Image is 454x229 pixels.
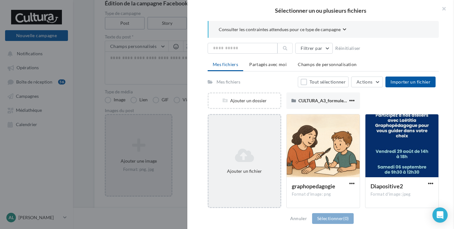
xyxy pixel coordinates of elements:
span: Partagés avec moi [249,62,287,67]
span: Champs de personnalisation [298,62,357,67]
div: Open Intercom Messenger [432,207,448,223]
span: Importer un fichier [391,79,431,84]
div: Format d'image: png [292,192,355,197]
button: Tout sélectionner [298,77,349,87]
button: Réinitialiser [333,44,363,52]
button: Actions [351,77,383,87]
span: Diapositive2 [371,183,403,190]
button: Consulter les contraintes attendues pour ce type de campagne [219,26,346,34]
button: Filtrer par [295,43,333,54]
button: Annuler [288,215,310,222]
span: CULTURA_A3_formule_anniversaire_plongeoir1 (1) (1) [298,98,405,103]
span: Actions [357,79,372,84]
div: Ajouter un fichier [211,168,278,174]
div: Ajouter un dossier [209,98,280,104]
div: Mes fichiers [217,79,240,85]
div: Format d'image: jpeg [371,192,433,197]
span: Consulter les contraintes attendues pour ce type de campagne [219,26,341,33]
button: Importer un fichier [385,77,436,87]
span: (0) [343,216,349,221]
button: Sélectionner(0) [312,213,354,224]
span: Mes fichiers [213,62,238,67]
h2: Sélectionner un ou plusieurs fichiers [197,8,444,13]
span: graphopedagogie [292,183,335,190]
